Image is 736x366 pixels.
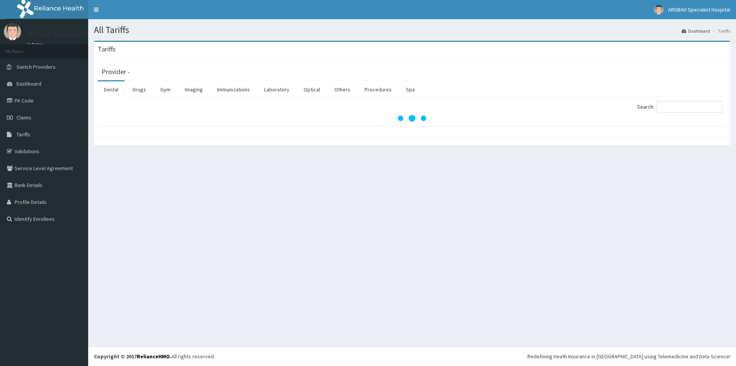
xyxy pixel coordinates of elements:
[98,81,125,98] a: Dental
[127,81,152,98] a: Drugs
[137,353,170,360] a: RelianceHMO
[328,81,356,98] a: Others
[258,81,296,98] a: Laboratory
[527,353,730,360] div: Redefining Heath Insurance in [GEOGRAPHIC_DATA] using Telemedicine and Data Science!
[4,23,21,40] img: User Image
[297,81,326,98] a: Optical
[154,81,177,98] a: Gym
[16,131,30,138] span: Tariffs
[211,81,256,98] a: Immunizations
[400,81,421,98] a: Spa
[657,101,723,113] input: Search:
[27,31,109,38] p: ARUBAH Specialist Hospital
[98,46,116,53] h3: Tariffs
[637,101,723,113] label: Search:
[16,63,56,70] span: Switch Providers
[16,80,41,87] span: Dashboard
[102,68,130,75] h3: Provider -
[654,5,664,15] img: User Image
[668,6,730,13] span: ARUBAH Specialist Hospital
[179,81,209,98] a: Imaging
[27,42,45,47] a: Online
[94,353,171,360] strong: Copyright © 2017 .
[711,28,730,34] li: Tariffs
[397,103,427,134] svg: audio-loading
[682,28,710,34] a: Dashboard
[16,114,31,121] span: Claims
[94,25,730,35] h1: All Tariffs
[88,346,736,366] footer: All rights reserved.
[358,81,398,98] a: Procedures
